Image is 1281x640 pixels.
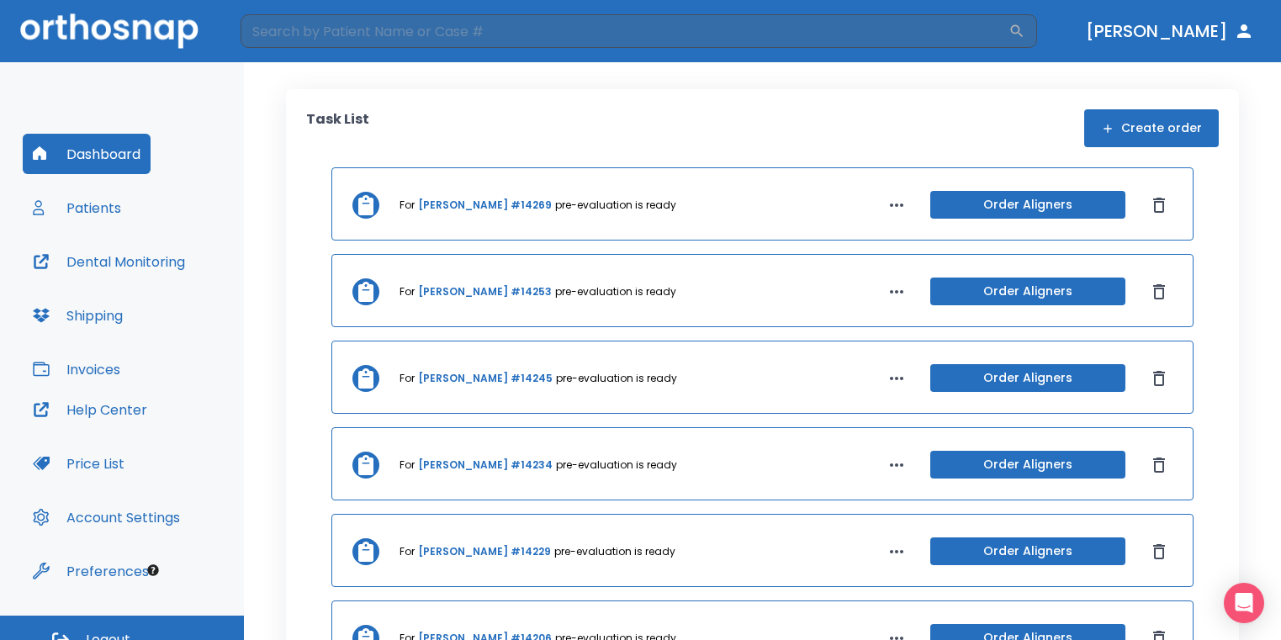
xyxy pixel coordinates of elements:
a: [PERSON_NAME] #14229 [418,544,551,559]
button: Dental Monitoring [23,241,195,282]
button: Order Aligners [930,451,1125,479]
button: Dismiss [1146,538,1172,565]
button: Order Aligners [930,537,1125,565]
button: Patients [23,188,131,228]
p: pre-evaluation is ready [556,458,677,473]
div: Open Intercom Messenger [1224,583,1264,623]
a: [PERSON_NAME] #14253 [418,284,552,299]
button: Help Center [23,389,157,430]
div: Tooltip anchor [146,563,161,578]
button: Dismiss [1146,192,1172,219]
p: Task List [306,109,369,147]
button: Price List [23,443,135,484]
button: Dashboard [23,134,151,174]
button: [PERSON_NAME] [1079,16,1261,46]
p: pre-evaluation is ready [555,198,676,213]
button: Account Settings [23,497,190,537]
a: [PERSON_NAME] #14234 [418,458,553,473]
button: Order Aligners [930,278,1125,305]
button: Create order [1084,109,1219,147]
button: Dismiss [1146,452,1172,479]
a: [PERSON_NAME] #14245 [418,371,553,386]
p: For [400,284,415,299]
p: For [400,371,415,386]
button: Preferences [23,551,159,591]
p: For [400,544,415,559]
a: [PERSON_NAME] #14269 [418,198,552,213]
p: pre-evaluation is ready [555,284,676,299]
input: Search by Patient Name or Case # [241,14,1008,48]
button: Dismiss [1146,365,1172,392]
p: pre-evaluation is ready [556,371,677,386]
p: For [400,458,415,473]
p: For [400,198,415,213]
button: Invoices [23,349,130,389]
button: Dismiss [1146,278,1172,305]
button: Order Aligners [930,364,1125,392]
img: Orthosnap [20,13,199,48]
button: Order Aligners [930,191,1125,219]
button: Shipping [23,295,133,336]
p: pre-evaluation is ready [554,544,675,559]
